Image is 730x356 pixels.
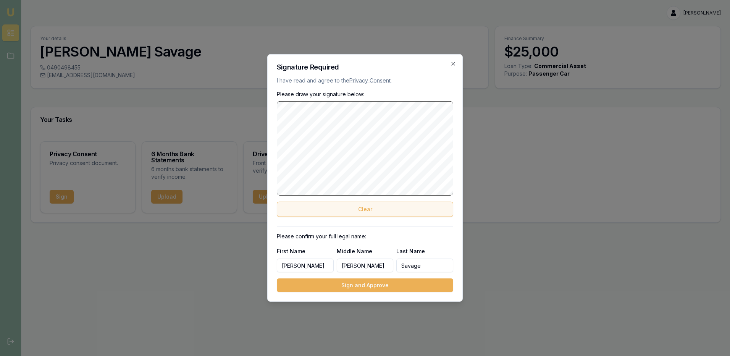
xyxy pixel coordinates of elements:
label: Middle Name [337,248,372,254]
h2: Signature Required [277,64,453,71]
button: Clear [277,202,453,217]
label: First Name [277,248,305,254]
button: Sign and Approve [277,278,453,292]
a: Privacy Consent [349,77,391,84]
label: Last Name [396,248,425,254]
p: I have read and agree to the . [277,77,453,84]
p: Please confirm your full legal name: [277,233,453,240]
p: Please draw your signature below: [277,91,453,98]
